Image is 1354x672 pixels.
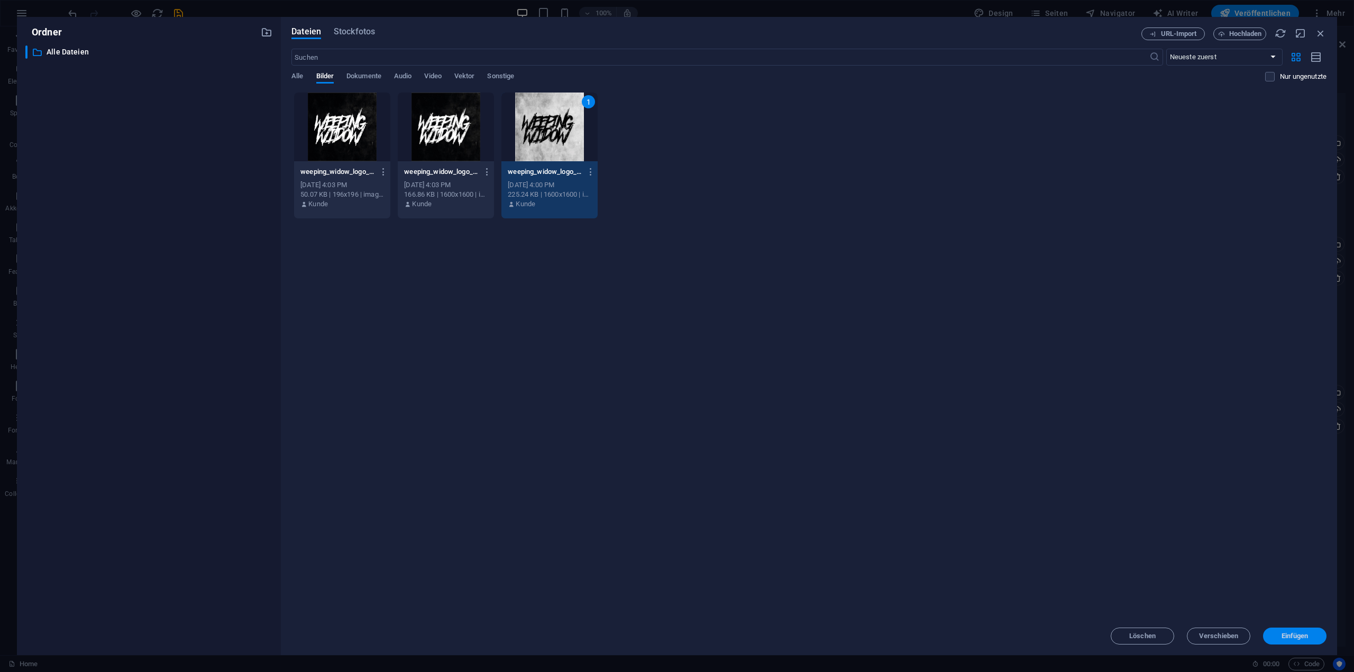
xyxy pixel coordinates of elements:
button: Verschieben [1187,628,1250,645]
i: Neuen Ordner erstellen [261,26,272,38]
span: Einfügen [1282,633,1309,639]
p: Alle Dateien [47,46,253,58]
p: Kunde [308,199,328,209]
i: Schließen [1315,27,1326,39]
span: Dokumente [346,70,381,85]
p: Zeigt nur Dateien an, die nicht auf der Website verwendet werden. Dateien, die während dieser Sit... [1280,72,1326,81]
p: weeping_widow_logo_grey-rTrRNALlO6ieHDknoSnuFQ.jpg [508,167,582,177]
span: Bilder [316,70,334,85]
span: Sonstige [487,70,514,85]
span: Verschieben [1199,633,1238,639]
button: URL-Import [1141,27,1205,40]
span: Alle [291,70,303,85]
p: weeping_widow_logo_black-XmxC3kCbNxLfXZqIz8KTcQ.jpg [404,167,478,177]
button: Einfügen [1263,628,1326,645]
input: Suchen [291,49,1149,66]
span: Video [424,70,441,85]
p: Kunde [516,199,535,209]
span: URL-Import [1161,31,1197,37]
div: [DATE] 4:00 PM [508,180,591,190]
p: weeping_widow_logo_black-XmxC3kCbNxLfXZqIz8KTcQ-Frg4QOUwnTX8KLISd7pFJw.png [300,167,374,177]
div: 50.07 KB | 196x196 | image/png [300,190,384,199]
span: Dateien [291,25,321,38]
span: Audio [394,70,411,85]
div: 166.86 KB | 1600x1600 | image/jpeg [404,190,488,199]
button: Hochladen [1213,27,1266,40]
span: Löschen [1129,633,1156,639]
div: [DATE] 4:03 PM [300,180,384,190]
span: Stockfotos [334,25,375,38]
i: Neu laden [1275,27,1286,39]
div: ​ [25,45,28,59]
span: Vektor [454,70,475,85]
span: Hochladen [1229,31,1262,37]
p: Ordner [25,25,62,39]
i: Minimieren [1295,27,1306,39]
div: 225.24 KB | 1600x1600 | image/jpeg [508,190,591,199]
div: [DATE] 4:03 PM [404,180,488,190]
button: Löschen [1111,628,1174,645]
div: 1 [582,95,595,108]
p: Kunde [412,199,432,209]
